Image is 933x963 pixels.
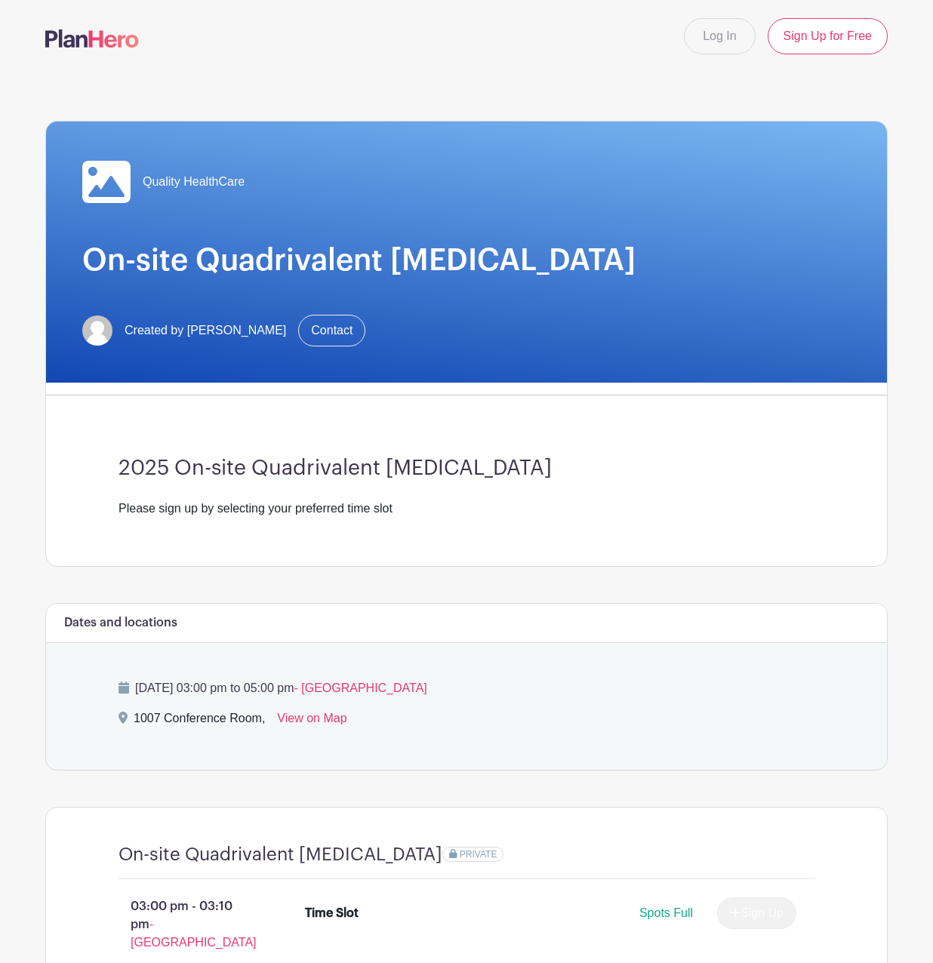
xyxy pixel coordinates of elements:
[639,906,693,919] span: Spots Full
[64,616,177,630] h6: Dates and locations
[305,904,359,922] div: Time Slot
[94,891,281,958] p: 03:00 pm - 03:10 pm
[82,242,851,278] h1: On-site Quadrivalent [MEDICAL_DATA]
[119,844,442,866] h4: On-site Quadrivalent [MEDICAL_DATA]
[684,18,755,54] a: Log In
[119,456,814,481] h3: 2025 On-site Quadrivalent [MEDICAL_DATA]
[82,315,112,346] img: default-ce2991bfa6775e67f084385cd625a349d9dcbb7a52a09fb2fda1e96e2d18dcdb.png
[119,500,814,518] div: Please sign up by selecting your preferred time slot
[119,679,814,697] p: [DATE] 03:00 pm to 05:00 pm
[45,29,139,48] img: logo-507f7623f17ff9eddc593b1ce0a138ce2505c220e1c5a4e2b4648c50719b7d32.svg
[298,315,365,346] a: Contact
[131,918,257,949] span: - [GEOGRAPHIC_DATA]
[294,681,426,694] span: - [GEOGRAPHIC_DATA]
[768,18,888,54] a: Sign Up for Free
[143,173,245,191] span: Quality HealthCare
[134,709,265,734] div: 1007 Conference Room,
[125,322,286,340] span: Created by [PERSON_NAME]
[460,849,497,860] span: PRIVATE
[277,709,346,734] a: View on Map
